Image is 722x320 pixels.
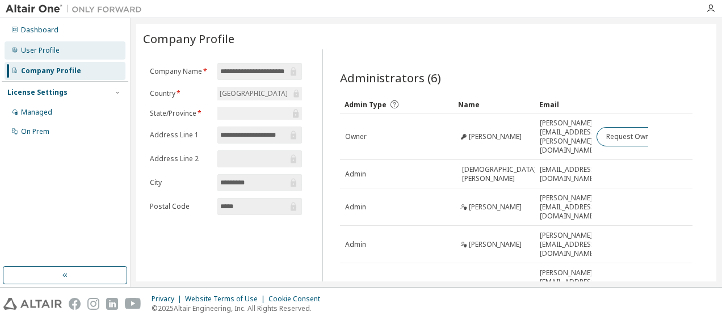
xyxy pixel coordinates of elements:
[3,298,62,310] img: altair_logo.svg
[469,203,522,212] span: [PERSON_NAME]
[218,87,289,100] div: [GEOGRAPHIC_DATA]
[7,88,68,97] div: License Settings
[185,294,268,304] div: Website Terms of Use
[540,119,597,155] span: [PERSON_NAME][EMAIL_ADDRESS][PERSON_NAME][DOMAIN_NAME]
[469,240,522,249] span: [PERSON_NAME]
[345,240,366,249] span: Admin
[21,127,49,136] div: On Prem
[540,231,597,258] span: [PERSON_NAME][EMAIL_ADDRESS][DOMAIN_NAME]
[150,154,211,163] label: Address Line 2
[345,170,366,179] span: Admin
[540,193,597,221] span: [PERSON_NAME][EMAIL_ADDRESS][DOMAIN_NAME]
[6,3,148,15] img: Altair One
[462,165,536,183] span: [DEMOGRAPHIC_DATA][PERSON_NAME]
[143,31,234,47] span: Company Profile
[150,67,211,76] label: Company Name
[125,298,141,310] img: youtube.svg
[21,26,58,35] div: Dashboard
[540,165,597,183] span: [EMAIL_ADDRESS][DOMAIN_NAME]
[69,298,81,310] img: facebook.svg
[152,304,327,313] p: © 2025 Altair Engineering, Inc. All Rights Reserved.
[106,298,118,310] img: linkedin.svg
[150,89,211,98] label: Country
[458,95,530,113] div: Name
[150,109,211,118] label: State/Province
[150,178,211,187] label: City
[87,298,99,310] img: instagram.svg
[340,70,441,86] span: Administrators (6)
[268,294,327,304] div: Cookie Consent
[345,203,366,212] span: Admin
[21,66,81,75] div: Company Profile
[21,108,52,117] div: Managed
[540,268,597,305] span: [PERSON_NAME][EMAIL_ADDRESS][PERSON_NAME][DOMAIN_NAME]
[152,294,185,304] div: Privacy
[345,100,387,110] span: Admin Type
[345,132,367,141] span: Owner
[469,132,522,141] span: [PERSON_NAME]
[150,130,211,140] label: Address Line 1
[21,46,60,55] div: User Profile
[597,127,692,146] button: Request Owner Change
[150,202,211,211] label: Postal Code
[539,95,587,113] div: Email
[217,87,302,100] div: [GEOGRAPHIC_DATA]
